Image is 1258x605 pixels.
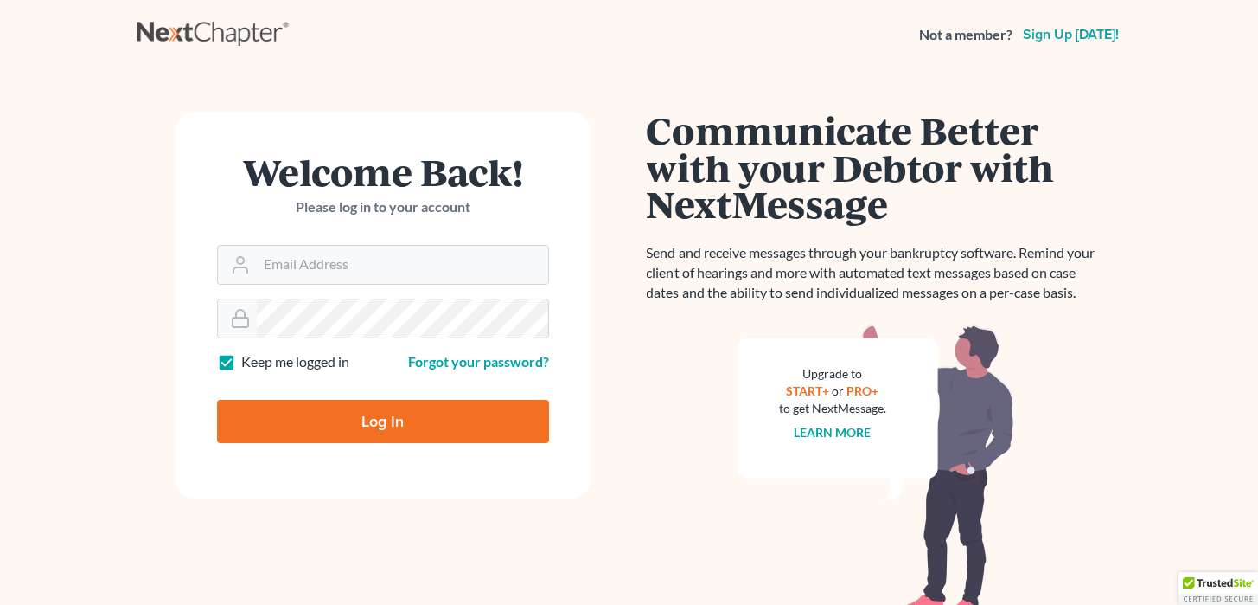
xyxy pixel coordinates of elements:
a: Forgot your password? [408,353,549,370]
div: to get NextMessage. [779,400,886,417]
h1: Welcome Back! [217,153,549,190]
label: Keep me logged in [241,352,349,372]
h1: Communicate Better with your Debtor with NextMessage [647,112,1105,222]
a: Learn more [794,425,871,440]
a: START+ [786,383,829,398]
strong: Not a member? [919,25,1012,45]
p: Please log in to your account [217,197,549,217]
input: Log In [217,400,549,443]
div: Upgrade to [779,365,886,383]
a: Sign up [DATE]! [1019,28,1122,42]
p: Send and receive messages through your bankruptcy software. Remind your client of hearings and mo... [647,243,1105,303]
div: TrustedSite Certified [1178,572,1258,605]
input: Email Address [257,246,548,284]
a: PRO+ [846,383,878,398]
span: or [832,383,844,398]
